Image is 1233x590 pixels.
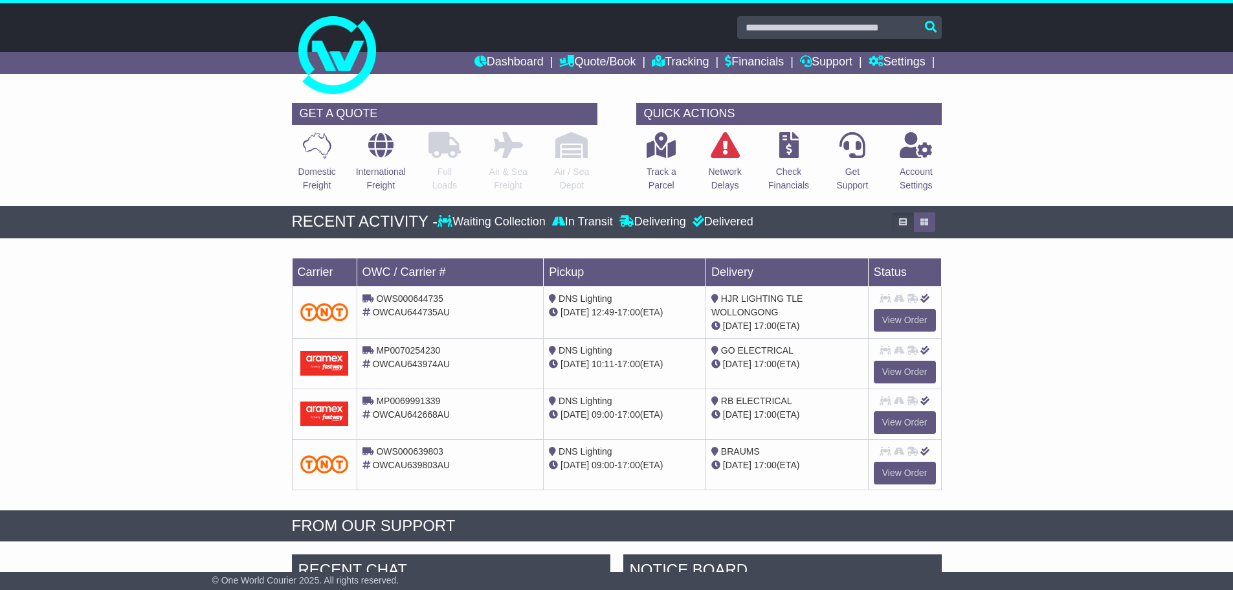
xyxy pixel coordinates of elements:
p: International Freight [356,165,406,192]
span: [DATE] [561,409,589,420]
div: (ETA) [711,319,863,333]
span: 09:00 [592,409,614,420]
a: InternationalFreight [355,131,406,199]
span: © One World Courier 2025. All rights reserved. [212,575,399,585]
div: (ETA) [711,408,863,422]
div: GET A QUOTE [292,103,597,125]
a: Dashboard [474,52,544,74]
span: MP0069991339 [376,396,440,406]
div: In Transit [549,215,616,229]
span: [DATE] [723,460,751,470]
div: QUICK ACTIONS [636,103,942,125]
div: FROM OUR SUPPORT [292,517,942,536]
a: AccountSettings [899,131,933,199]
img: TNT_Domestic.png [300,455,349,473]
span: OWCAU642668AU [372,409,450,420]
img: TNT_Domestic.png [300,303,349,321]
span: 17:00 [754,409,777,420]
span: 12:49 [592,307,614,317]
span: HJR LIGHTING TLE WOLLONGONG [711,293,803,317]
div: RECENT CHAT [292,554,610,589]
div: - (ETA) [549,408,700,422]
span: 17:00 [754,359,777,369]
a: NetworkDelays [707,131,742,199]
span: OWS000639803 [376,446,443,457]
span: 17:00 [617,409,640,420]
span: DNS Lighting [559,446,612,457]
p: Air / Sea Depot [555,165,590,192]
p: Get Support [836,165,868,192]
a: View Order [874,361,936,383]
a: GetSupport [836,131,869,199]
p: Network Delays [708,165,741,192]
p: Air & Sea Freight [489,165,528,192]
div: Delivering [616,215,689,229]
span: DNS Lighting [559,396,612,406]
a: Financials [725,52,784,74]
td: Status [868,258,941,286]
span: [DATE] [723,409,751,420]
a: DomesticFreight [297,131,336,199]
a: Support [800,52,852,74]
span: 17:00 [617,460,640,470]
div: - (ETA) [549,459,700,472]
div: NOTICE BOARD [623,554,942,589]
span: [DATE] [561,307,589,317]
img: Aramex.png [300,402,349,425]
td: Delivery [705,258,868,286]
div: - (ETA) [549,306,700,319]
a: View Order [874,411,936,434]
p: Full Loads [428,165,461,192]
span: GO ELECTRICAL [721,345,794,356]
div: (ETA) [711,357,863,371]
span: [DATE] [723,321,751,331]
span: 17:00 [754,460,777,470]
span: BRAUMS [721,446,760,457]
p: Account Settings [900,165,933,192]
td: OWC / Carrier # [357,258,544,286]
div: - (ETA) [549,357,700,371]
td: Carrier [292,258,357,286]
a: CheckFinancials [768,131,810,199]
span: DNS Lighting [559,345,612,356]
span: DNS Lighting [559,293,612,304]
p: Track a Parcel [647,165,676,192]
a: Quote/Book [559,52,636,74]
span: 17:00 [617,359,640,369]
span: OWCAU639803AU [372,460,450,470]
span: MP0070254230 [376,345,440,356]
span: 17:00 [617,307,640,317]
p: Check Financials [768,165,809,192]
span: 09:00 [592,460,614,470]
span: [DATE] [561,460,589,470]
span: OWCAU644735AU [372,307,450,317]
span: OWCAU643974AU [372,359,450,369]
a: View Order [874,309,936,332]
span: RB ELECTRICAL [721,396,792,406]
div: Waiting Collection [438,215,548,229]
a: Tracking [652,52,709,74]
a: View Order [874,462,936,484]
span: [DATE] [723,359,751,369]
div: Delivered [689,215,753,229]
span: OWS000644735 [376,293,443,304]
a: Settings [869,52,926,74]
td: Pickup [544,258,706,286]
p: Domestic Freight [298,165,335,192]
div: RECENT ACTIVITY - [292,212,438,231]
span: [DATE] [561,359,589,369]
img: Aramex.png [300,351,349,375]
div: (ETA) [711,459,863,472]
a: Track aParcel [646,131,677,199]
span: 10:11 [592,359,614,369]
span: 17:00 [754,321,777,331]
